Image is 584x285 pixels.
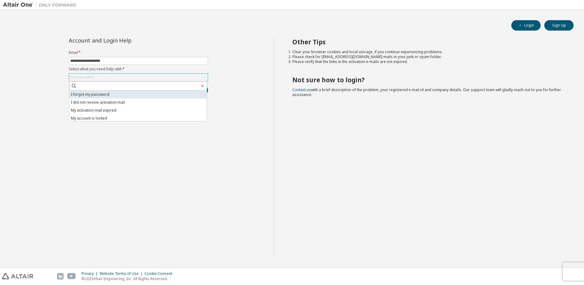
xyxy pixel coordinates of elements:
[69,67,208,72] label: Select what you need help with
[82,276,176,281] p: © 2025 Altair Engineering, Inc. All Rights Reserved.
[69,74,208,81] div: Click to select
[511,20,541,31] button: Login
[292,38,563,46] h2: Other Tips
[82,271,100,276] div: Privacy
[70,75,94,80] div: Click to select
[292,54,563,59] li: Please check for [EMAIL_ADDRESS][DOMAIN_NAME] mails in your junk or spam folder.
[2,273,33,279] img: altair_logo.svg
[292,76,563,84] h2: Not sure how to login?
[69,91,207,98] li: I forgot my password
[292,59,563,64] li: Please verify that the links in the activation e-mails are not expired.
[3,2,79,8] img: Altair One
[67,273,76,279] img: youtube.svg
[292,87,311,92] a: Contact us
[69,50,208,55] label: Email
[69,38,180,43] div: Account and Login Help
[57,273,64,279] img: linkedin.svg
[144,271,176,276] div: Cookie Consent
[292,50,563,54] li: Clear your browser cookies and local storage, if you continue experiencing problems.
[292,87,561,97] span: with a brief description of the problem, your registered e-mail id and company details. Our suppo...
[100,271,144,276] div: Website Terms of Use
[544,20,574,31] button: Sign Up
